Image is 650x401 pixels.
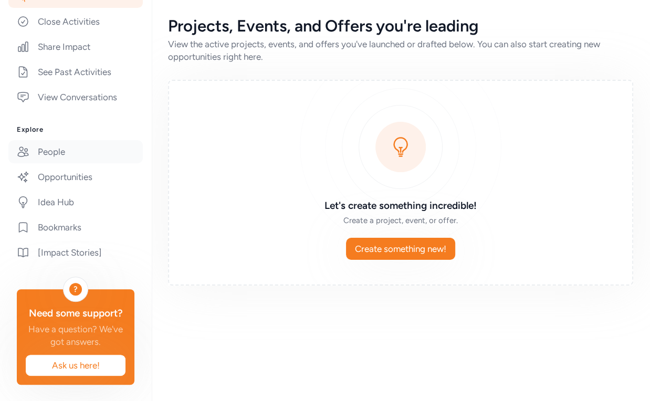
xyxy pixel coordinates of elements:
div: Have a question? We've got answers. [25,323,126,348]
h3: Let's create something incredible! [249,198,552,213]
div: ? [69,283,82,296]
a: Opportunities [8,165,143,188]
button: Create something new! [346,238,455,260]
button: Ask us here! [25,354,126,376]
div: Projects, Events, and Offers you're leading [168,17,633,36]
span: Ask us here! [34,359,117,372]
a: View Conversations [8,86,143,109]
div: View the active projects, events, and offers you've launched or drafted below. You can also start... [168,38,633,63]
a: [Impact Stories] [8,241,143,264]
a: Close Activities [8,10,143,33]
a: See Past Activities [8,60,143,83]
div: Create a project, event, or offer. [249,215,552,226]
a: People [8,140,143,163]
a: Bookmarks [8,216,143,239]
div: Need some support? [25,306,126,321]
span: Create something new! [355,242,446,255]
a: Idea Hub [8,191,143,214]
h3: Explore [17,125,134,134]
a: Share Impact [8,35,143,58]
